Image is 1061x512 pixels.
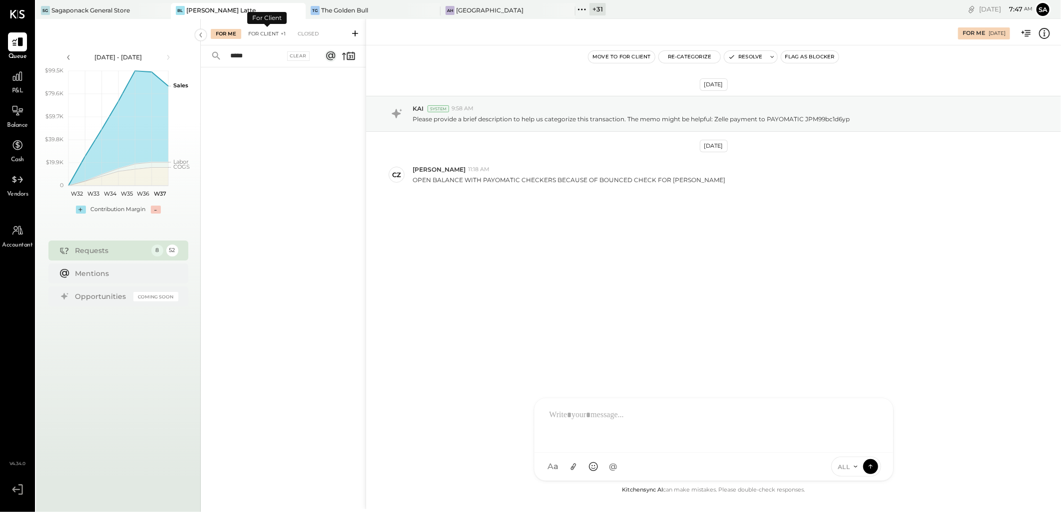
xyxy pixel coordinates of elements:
text: W32 [70,190,82,197]
text: $39.8K [45,136,63,143]
p: OPEN BALANCE WITH PAYOMATIC CHECKERS BECAUSE OF BOUNCED CHECK FOR [PERSON_NAME] [413,176,725,184]
div: + [76,206,86,214]
text: $79.6K [45,90,63,97]
div: Sagaponack General Store [51,6,130,14]
span: a [554,462,559,472]
a: Cash [0,136,34,165]
p: Please provide a brief description to help us categorize this transaction. The memo might be help... [413,115,850,123]
span: ALL [838,463,850,471]
text: W37 [153,190,166,197]
button: Aa [544,458,562,476]
div: The Golden Bull [321,6,368,14]
text: W36 [137,190,149,197]
div: [DATE] [979,4,1033,14]
div: copy link [967,4,977,14]
button: Sa [1035,1,1051,17]
button: Re-Categorize [659,51,721,63]
div: For Client [247,12,287,24]
div: Closed [293,29,324,39]
span: +1 [281,30,286,37]
button: Flag as Blocker [781,51,839,63]
div: AH [446,6,455,15]
a: Accountant [0,221,34,250]
a: Queue [0,32,34,61]
div: Mentions [75,268,173,278]
div: - [151,206,161,214]
span: P&L [12,87,23,96]
text: W35 [120,190,132,197]
text: $19.9K [46,159,63,166]
div: 52 [166,245,178,256]
a: P&L [0,67,34,96]
text: W34 [103,190,116,197]
button: Resolve [724,51,766,63]
a: Vendors [0,170,34,199]
text: $59.7K [45,113,63,120]
div: For Me [211,29,241,39]
span: 11:18 AM [468,166,490,174]
div: [DATE] [700,140,728,152]
div: Requests [75,246,146,256]
button: Move to for client [588,51,655,63]
span: Accountant [2,241,33,250]
div: [DATE] - [DATE] [76,53,161,61]
div: 8 [151,245,163,256]
div: For Client [243,29,291,39]
span: 9:58 AM [452,105,474,113]
text: $99.5K [45,67,63,74]
text: 0 [60,182,63,189]
div: SG [41,6,50,15]
div: BL [176,6,185,15]
span: Vendors [7,190,28,199]
text: Sales [173,82,188,89]
span: @ [609,462,617,472]
div: System [428,105,449,112]
span: [PERSON_NAME] [413,165,466,174]
text: W33 [87,190,99,197]
div: Clear [287,51,310,61]
text: Labor [173,158,188,165]
span: KAI [413,104,424,113]
span: Queue [8,52,27,61]
div: [GEOGRAPHIC_DATA] [456,6,524,14]
div: [DATE] [989,30,1006,37]
a: Balance [0,101,34,130]
div: CZ [392,170,401,180]
div: Coming Soon [133,292,178,301]
span: Cash [11,156,24,165]
span: Balance [7,121,28,130]
div: TG [311,6,320,15]
text: COGS [173,163,190,170]
div: [PERSON_NAME] Latte [186,6,256,14]
div: [DATE] [700,78,728,91]
div: For Me [963,29,985,37]
button: @ [604,458,622,476]
div: Contribution Margin [91,206,146,214]
div: Opportunities [75,291,128,301]
div: + 31 [589,3,606,15]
